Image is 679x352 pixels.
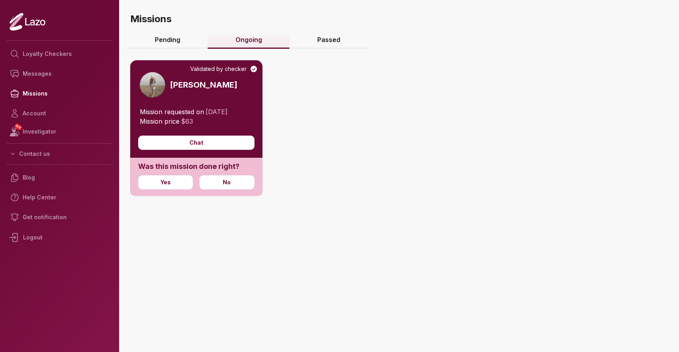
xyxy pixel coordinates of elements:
span: $ 63 [181,117,193,125]
a: NEWInvestigator [6,123,113,140]
span: Mission requested on [140,108,204,116]
button: Yes [138,175,193,189]
a: Blog [6,168,113,187]
button: No [199,175,254,189]
a: Ongoing [208,32,289,49]
a: Messages [6,64,113,84]
img: b10d8b60-ea59-46b8-b99e-30469003c990 [140,72,165,98]
a: Get notification [6,207,113,227]
span: Mission price [140,117,179,125]
a: Passed [289,32,368,49]
a: Missions [6,84,113,103]
div: Logout [6,227,113,248]
span: [DATE] [206,108,228,116]
a: Account [6,103,113,123]
a: Loyalty Checkers [6,44,113,64]
button: Contact us [6,147,113,161]
button: Chat [138,136,255,150]
span: NEW [14,123,23,131]
a: Pending [127,32,208,49]
div: Validated by checker [190,65,258,73]
h3: [PERSON_NAME] [170,79,237,90]
h1: Was this mission done right? [138,158,255,175]
a: Help Center [6,187,113,207]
